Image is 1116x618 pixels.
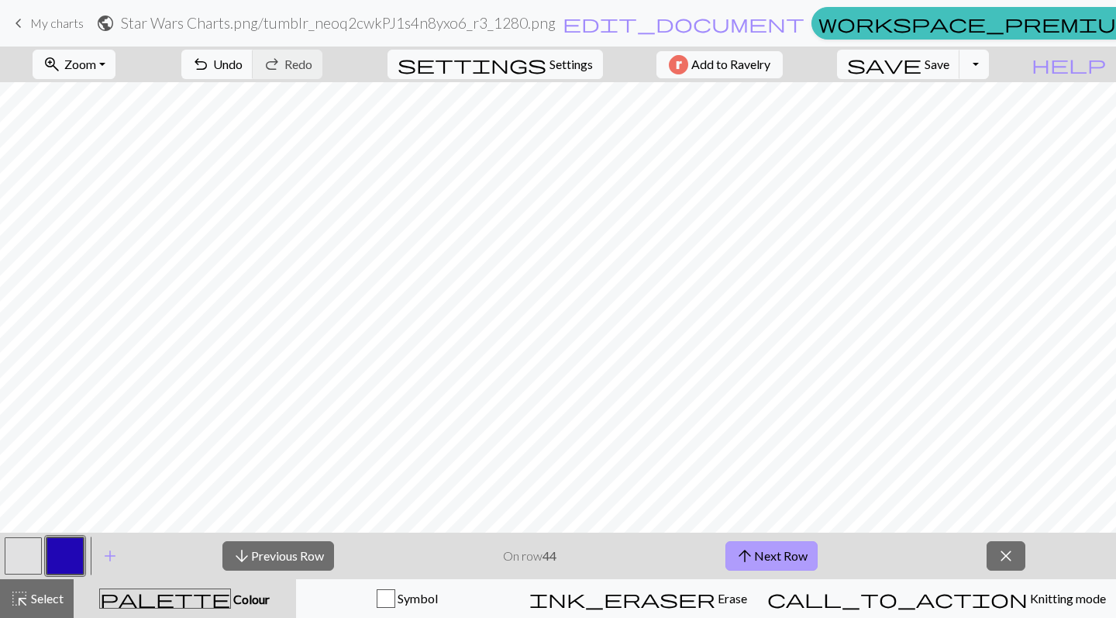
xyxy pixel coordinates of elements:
[96,12,115,34] span: public
[74,579,296,618] button: Colour
[222,541,334,571] button: Previous Row
[503,547,556,565] p: On row
[837,50,960,79] button: Save
[563,12,804,34] span: edit_document
[9,10,84,36] a: My charts
[997,545,1015,567] span: close
[669,55,688,74] img: Ravelry
[1032,54,1106,75] span: help
[387,50,603,79] button: SettingsSettings
[529,588,715,609] span: ink_eraser
[10,588,29,609] span: highlight_alt
[101,545,119,567] span: add
[1028,591,1106,606] span: Knitting mode
[100,588,230,609] span: palette
[542,548,556,563] strong: 44
[296,579,519,618] button: Symbol
[925,57,949,71] span: Save
[30,16,84,30] span: My charts
[767,588,1028,609] span: call_to_action
[29,591,64,606] span: Select
[64,57,96,71] span: Zoom
[231,592,270,606] span: Colour
[43,54,61,75] span: zoom_in
[519,579,757,618] button: Erase
[656,51,783,78] button: Add to Ravelry
[847,54,921,75] span: save
[395,591,438,606] span: Symbol
[398,54,546,75] span: settings
[757,579,1116,618] button: Knitting mode
[725,541,818,571] button: Next Row
[181,50,253,79] button: Undo
[9,12,28,34] span: keyboard_arrow_left
[735,545,754,567] span: arrow_upward
[121,14,556,32] h2: Star Wars Charts.png / tumblr_neoq2cwkPJ1s4n8yxo6_r3_1280.png
[213,57,243,71] span: Undo
[691,55,770,74] span: Add to Ravelry
[715,591,747,606] span: Erase
[398,55,546,74] i: Settings
[33,50,115,79] button: Zoom
[549,55,593,74] span: Settings
[191,54,210,75] span: undo
[232,545,251,567] span: arrow_downward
